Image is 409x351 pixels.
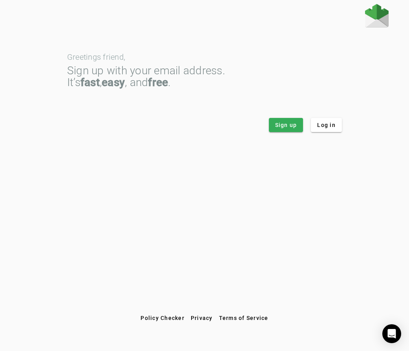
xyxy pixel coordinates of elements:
[148,76,168,89] strong: free
[67,53,342,61] div: Greetings friend,
[191,315,213,321] span: Privacy
[102,76,125,89] strong: easy
[382,324,401,343] div: Open Intercom Messenger
[80,76,100,89] strong: fast
[219,315,268,321] span: Terms of Service
[216,311,272,325] button: Terms of Service
[317,121,336,129] span: Log in
[269,118,303,132] button: Sign up
[141,315,184,321] span: Policy Checker
[275,121,297,129] span: Sign up
[311,118,342,132] button: Log in
[137,311,188,325] button: Policy Checker
[188,311,216,325] button: Privacy
[365,4,389,28] img: Fraudmarc Logo
[67,65,342,88] div: Sign up with your email address. It’s , , and .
